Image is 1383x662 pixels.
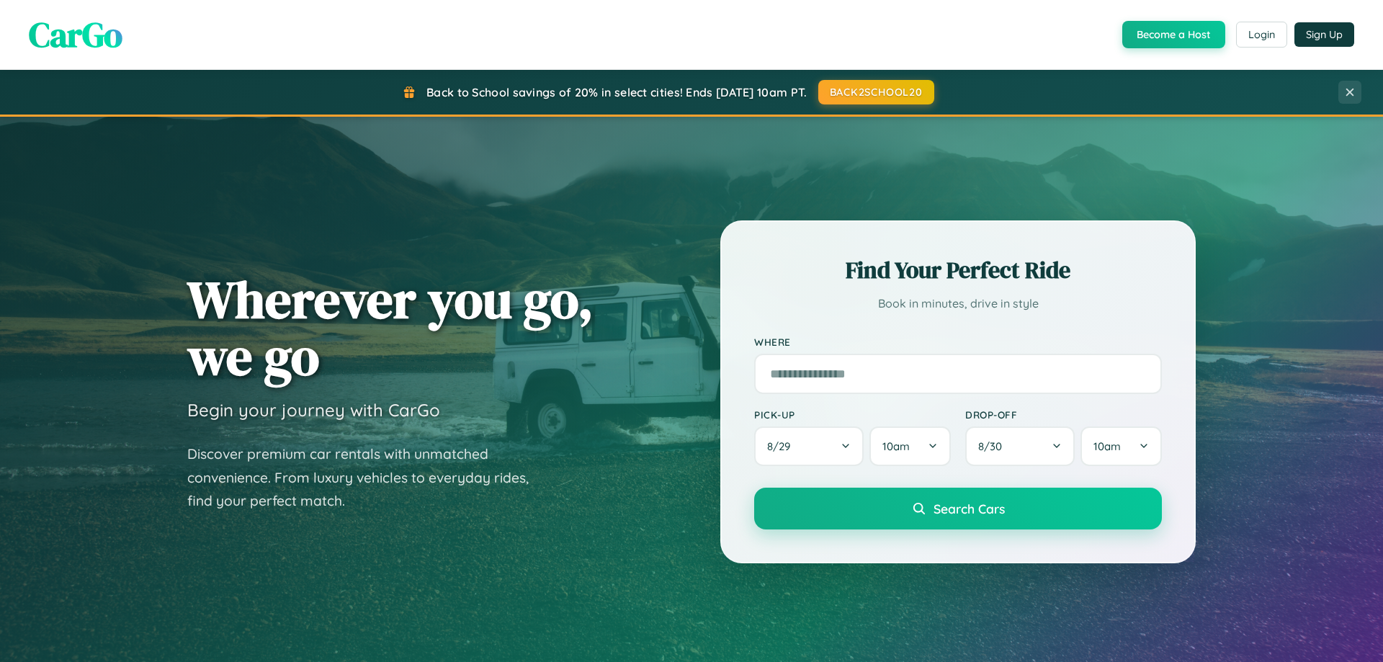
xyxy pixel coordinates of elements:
button: 10am [869,426,951,466]
h3: Begin your journey with CarGo [187,399,440,421]
button: Login [1236,22,1287,48]
label: Pick-up [754,408,951,421]
label: Where [754,336,1162,348]
span: 10am [882,439,910,453]
span: Search Cars [934,501,1005,516]
button: 8/30 [965,426,1075,466]
span: CarGo [29,11,122,58]
h2: Find Your Perfect Ride [754,254,1162,286]
p: Discover premium car rentals with unmatched convenience. From luxury vehicles to everyday rides, ... [187,442,547,513]
span: 8 / 29 [767,439,797,453]
span: Back to School savings of 20% in select cities! Ends [DATE] 10am PT. [426,85,807,99]
button: 10am [1080,426,1162,466]
span: 8 / 30 [978,439,1009,453]
button: 8/29 [754,426,864,466]
label: Drop-off [965,408,1162,421]
button: BACK2SCHOOL20 [818,80,934,104]
button: Become a Host [1122,21,1225,48]
button: Sign Up [1294,22,1354,47]
p: Book in minutes, drive in style [754,293,1162,314]
h1: Wherever you go, we go [187,271,594,385]
button: Search Cars [754,488,1162,529]
span: 10am [1093,439,1121,453]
